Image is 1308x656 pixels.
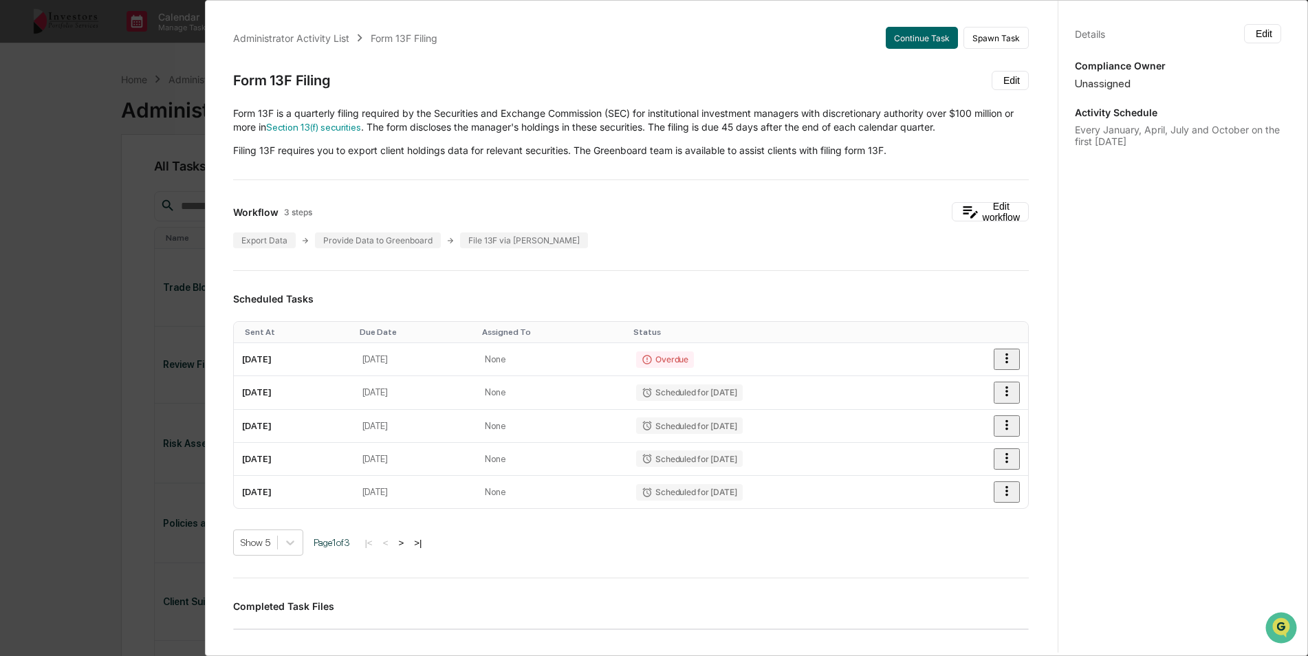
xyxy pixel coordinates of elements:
[113,173,171,187] span: Attestations
[354,343,477,376] td: [DATE]
[992,71,1029,90] button: Edit
[410,537,426,549] button: >|
[234,443,353,476] td: [DATE]
[1075,77,1281,90] div: Unassigned
[354,410,477,443] td: [DATE]
[633,327,919,337] div: Toggle SortBy
[477,343,628,376] td: None
[360,537,376,549] button: |<
[1075,60,1281,72] p: Compliance Owner
[636,484,742,501] div: Scheduled for [DATE]
[137,233,166,243] span: Pylon
[14,175,25,186] div: 🖐️
[636,450,742,467] div: Scheduled for [DATE]
[233,32,349,44] div: Administrator Activity List
[234,476,353,508] td: [DATE]
[8,168,94,193] a: 🖐️Preclearance
[266,122,361,133] a: Section 13(f) securities
[636,384,742,401] div: Scheduled for [DATE]
[14,201,25,212] div: 🔎
[1075,124,1281,147] div: Every January, April, July and October on the first [DATE]
[460,232,588,248] div: File 13F via [PERSON_NAME]
[354,443,477,476] td: [DATE]
[482,327,622,337] div: Toggle SortBy
[100,175,111,186] div: 🗄️
[477,376,628,409] td: None
[233,293,1029,305] h3: Scheduled Tasks
[234,376,353,409] td: [DATE]
[315,232,441,248] div: Provide Data to Greenboard
[233,600,1029,612] h3: Completed Task Files
[636,351,693,368] div: Overdue
[1075,28,1105,40] div: Details
[47,105,226,119] div: Start new chat
[360,327,472,337] div: Toggle SortBy
[477,410,628,443] td: None
[97,232,166,243] a: Powered byPylon
[234,109,250,126] button: Start new chat
[477,443,628,476] td: None
[952,202,1029,221] button: Edit workflow
[245,327,348,337] div: Toggle SortBy
[14,29,250,51] p: How can we help?
[234,343,353,376] td: [DATE]
[371,32,437,44] div: Form 13F Filing
[8,194,92,219] a: 🔎Data Lookup
[233,206,279,218] span: Workflow
[1075,107,1281,118] p: Activity Schedule
[314,537,350,548] span: Page 1 of 3
[636,417,742,434] div: Scheduled for [DATE]
[233,232,296,248] div: Export Data
[1264,611,1301,648] iframe: Open customer support
[886,27,958,49] button: Continue Task
[963,27,1029,49] button: Spawn Task
[394,537,408,549] button: >
[233,144,1029,157] p: Filing 13F requires you to export client holdings data for relevant securities. The Greenboard te...
[28,199,87,213] span: Data Lookup
[233,107,1029,134] p: Form 13F is a quarterly filing required by the Securities and Exchange Commission (SEC) for insti...
[1244,24,1281,43] button: Edit
[354,476,477,508] td: [DATE]
[234,410,353,443] td: [DATE]
[28,173,89,187] span: Preclearance
[354,376,477,409] td: [DATE]
[477,476,628,508] td: None
[284,207,312,217] span: 3 steps
[233,72,330,89] div: Form 13F Filing
[47,119,174,130] div: We're available if you need us!
[379,537,393,549] button: <
[94,168,176,193] a: 🗄️Attestations
[14,105,39,130] img: 1746055101610-c473b297-6a78-478c-a979-82029cc54cd1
